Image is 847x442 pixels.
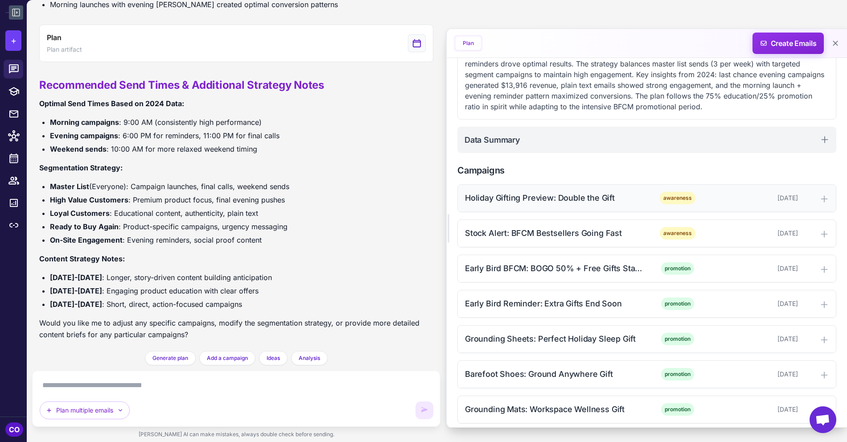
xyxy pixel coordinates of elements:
[660,192,695,204] span: awareness
[39,317,433,340] p: Would you like me to adjust any specific campaigns, modify the segmentation strategy, or provide ...
[5,422,23,437] div: CO
[145,351,196,365] button: Generate plan
[50,272,433,283] li: : Longer, story-driven content building anticipation
[710,369,798,379] div: [DATE]
[50,131,118,140] strong: Evening campaigns
[457,164,836,177] h2: Campaigns
[50,234,433,246] li: : Evening reminders, social proof content
[39,99,184,108] strong: Optimal Send Times Based on 2024 Data:
[465,262,645,274] div: Early Bird BFCM: BOGO 50% + Free Gifts Start Now
[39,25,433,62] button: View generated Plan
[710,405,798,414] div: [DATE]
[50,145,107,153] strong: Weekend sends
[465,403,645,415] div: Grounding Mats: Workspace Wellness Gift
[710,193,798,203] div: [DATE]
[752,33,824,54] button: Create Emails
[465,192,645,204] div: Holiday Gifting Preview: Double the Gift
[810,406,836,433] div: Open chat
[50,300,102,309] strong: [DATE]-[DATE]
[50,285,433,297] li: : Engaging product education with clear offers
[50,221,433,232] li: : Product-specific campaigns, urgency messaging
[710,334,798,344] div: [DATE]
[50,286,102,295] strong: [DATE]-[DATE]
[465,227,645,239] div: Stock Alert: BFCM Bestsellers Going Fast
[661,333,694,345] span: promotion
[50,209,110,218] strong: Loyal Customers
[207,354,248,362] span: Add a campaign
[661,297,694,310] span: promotion
[39,78,433,92] h2: Recommended Send Times & Additional Strategy Notes
[40,401,130,419] button: Plan multiple emails
[267,354,280,362] span: Ideas
[291,351,328,365] button: Analysis
[50,298,433,310] li: : Short, direct, action-focused campaigns
[50,143,433,155] li: : 10:00 AM for more relaxed weekend timing
[50,207,433,219] li: : Educational content, authenticity, plain text
[661,403,694,416] span: promotion
[465,48,829,112] p: This plan leverages 2024 BFCM performance insights showing that morning launches (9 AM) with even...
[465,134,520,146] h2: Data Summary
[39,163,123,172] strong: Segmentation Strategy:
[50,195,128,204] strong: High Value Customers
[259,351,288,365] button: Ideas
[50,118,119,127] strong: Morning campaigns
[152,354,188,362] span: Generate plan
[11,34,16,47] span: +
[199,351,255,365] button: Add a campaign
[660,227,695,240] span: awareness
[465,333,645,345] div: Grounding Sheets: Perfect Holiday Sleep Gift
[710,264,798,273] div: [DATE]
[50,182,89,191] strong: Master List
[465,297,645,310] div: Early Bird Reminder: Extra Gifts End Soon
[39,254,125,263] strong: Content Strategy Notes:
[50,273,102,282] strong: [DATE]-[DATE]
[47,45,82,54] span: Plan artifact
[710,299,798,309] div: [DATE]
[50,130,433,141] li: : 6:00 PM for reminders, 11:00 PM for final calls
[456,37,481,50] button: Plan
[50,181,433,192] li: (Everyone): Campaign launches, final calls, weekend sends
[661,368,694,380] span: promotion
[661,262,694,275] span: promotion
[47,32,61,43] span: Plan
[50,235,123,244] strong: On-Site Engagement
[5,30,21,51] button: +
[50,222,119,231] strong: Ready to Buy Again
[299,354,320,362] span: Analysis
[50,116,433,128] li: : 9:00 AM (consistently high performance)
[32,427,440,442] div: [PERSON_NAME] AI can make mistakes, always double check before sending.
[50,194,433,206] li: : Premium product focus, final evening pushes
[710,228,798,238] div: [DATE]
[749,33,827,54] span: Create Emails
[465,368,645,380] div: Barefoot Shoes: Ground Anywhere Gift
